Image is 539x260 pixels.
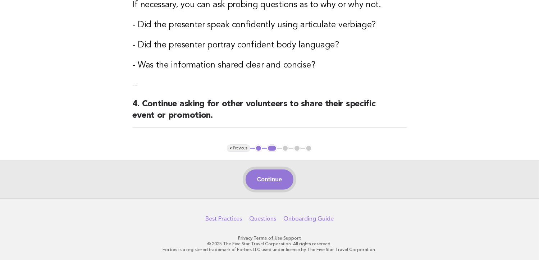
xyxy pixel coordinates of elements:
[227,145,250,152] button: < Previous
[238,236,252,241] a: Privacy
[283,236,301,241] a: Support
[50,235,490,241] p: · ·
[133,60,407,71] h3: - Was the information shared clear and concise?
[50,241,490,247] p: © 2025 The Five Star Travel Corporation. All rights reserved.
[283,215,334,222] a: Onboarding Guide
[133,98,407,127] h2: 4. Continue asking for other volunteers to share their specific event or promotion.
[267,145,277,152] button: 2
[133,80,407,90] p: --
[249,215,276,222] a: Questions
[50,247,490,252] p: Forbes is a registered trademark of Forbes LLC used under license by The Five Star Travel Corpora...
[133,19,407,31] h3: - Did the presenter speak confidently using articulate verbiage?
[253,236,282,241] a: Terms of Use
[255,145,262,152] button: 1
[205,215,242,222] a: Best Practices
[246,170,293,190] button: Continue
[133,40,407,51] h3: - Did the presenter portray confident body language?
